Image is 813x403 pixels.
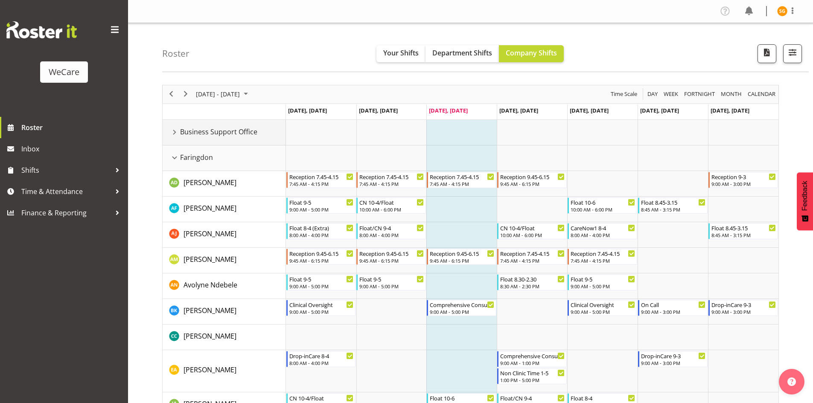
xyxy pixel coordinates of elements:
span: [PERSON_NAME] [184,306,236,315]
span: [DATE], [DATE] [359,107,398,114]
div: 9:45 AM - 6:15 PM [500,180,565,187]
div: 9:00 AM - 5:00 PM [359,283,424,290]
div: Brian Ko"s event - On Call Begin From Saturday, October 4, 2025 at 9:00:00 AM GMT+13:00 Ends At S... [638,300,708,316]
td: Business Support Office resource [163,120,286,145]
div: Antonia Mao"s event - Reception 9.45-6.15 Begin From Monday, September 29, 2025 at 9:45:00 AM GMT... [286,249,356,265]
span: Fortnight [683,89,716,99]
a: Avolyne Ndebele [184,280,237,290]
div: Float 8.45-3.15 [711,223,776,232]
span: [DATE], [DATE] [570,107,609,114]
div: Comprehensive Consult 9-1 [500,351,565,360]
div: Float 9-5 [289,198,354,206]
div: Reception 7.45-4.15 [430,172,494,181]
div: 9:00 AM - 5:00 PM [571,308,635,315]
span: Time Scale [610,89,638,99]
span: [DATE], [DATE] [499,107,538,114]
span: Time & Attendance [21,185,111,198]
div: 9:45 AM - 6:15 PM [289,257,354,264]
div: 9:00 AM - 5:00 PM [289,283,354,290]
div: 8:00 AM - 4:00 PM [289,232,354,238]
div: 8:00 AM - 4:00 PM [359,232,424,238]
div: CN 10-4/Float [289,394,354,402]
div: previous period [164,85,178,103]
div: Reception 7.45-4.15 [359,172,424,181]
span: [PERSON_NAME] [184,229,236,238]
span: Your Shifts [383,48,419,58]
div: Aleea Devenport"s event - Reception 7.45-4.15 Begin From Monday, September 29, 2025 at 7:45:00 AM... [286,172,356,188]
div: Antonia Mao"s event - Reception 7.45-4.15 Begin From Friday, October 3, 2025 at 7:45:00 AM GMT+13... [568,249,637,265]
button: Download a PDF of the roster according to the set date range. [758,44,776,63]
div: 9:45 AM - 6:15 PM [430,257,494,264]
div: Aleea Devenport"s event - Reception 9-3 Begin From Sunday, October 5, 2025 at 9:00:00 AM GMT+13:0... [708,172,778,188]
div: Float 9-5 [571,275,635,283]
div: Brian Ko"s event - Clinical Oversight Begin From Monday, September 29, 2025 at 9:00:00 AM GMT+13:... [286,300,356,316]
div: 10:00 AM - 6:00 PM [571,206,635,213]
div: 9:00 AM - 5:00 PM [289,206,354,213]
div: Comprehensive Consult 9-5 [430,300,494,309]
td: Faringdon resource [163,145,286,171]
div: Non Clinic Time 1-5 [500,368,565,377]
div: 8:45 AM - 3:15 PM [641,206,705,213]
div: WeCare [49,66,79,78]
div: Aleea Devenport"s event - Reception 9.45-6.15 Begin From Thursday, October 2, 2025 at 9:45:00 AM ... [497,172,567,188]
div: 9:00 AM - 5:00 PM [571,283,635,290]
div: 10:00 AM - 6:00 PM [359,206,424,213]
div: CareNow1 8-4 [571,223,635,232]
span: Business Support Office [180,127,257,137]
div: Reception 9-3 [711,172,776,181]
span: Faringdon [180,152,213,162]
div: Float 8-4 (Extra) [289,223,354,232]
img: help-xxl-2.png [787,377,796,386]
span: Day [647,89,659,99]
button: Filter Shifts [783,44,802,63]
div: Avolyne Ndebele"s event - Float 9-5 Begin From Tuesday, September 30, 2025 at 9:00:00 AM GMT+13:0... [356,274,426,290]
div: Alex Ferguson"s event - Float 8.45-3.15 Begin From Saturday, October 4, 2025 at 8:45:00 AM GMT+13... [638,197,708,214]
div: Drop-inCare 9-3 [641,351,705,360]
td: Antonia Mao resource [163,248,286,273]
div: Ena Advincula"s event - Comprehensive Consult 9-1 Begin From Thursday, October 2, 2025 at 9:00:00... [497,351,567,367]
button: Previous [166,89,177,99]
button: Company Shifts [499,45,564,62]
div: 7:45 AM - 4:15 PM [430,180,494,187]
div: Float 10-6 [430,394,494,402]
div: 9:00 AM - 3:00 PM [711,308,776,315]
div: Ena Advincula"s event - Drop-inCare 9-3 Begin From Saturday, October 4, 2025 at 9:00:00 AM GMT+13... [638,351,708,367]
a: [PERSON_NAME] [184,365,236,375]
img: sanjita-gurung11279.jpg [777,6,787,16]
span: Department Shifts [432,48,492,58]
div: Avolyne Ndebele"s event - Float 9-5 Begin From Friday, October 3, 2025 at 9:00:00 AM GMT+13:00 En... [568,274,637,290]
div: Reception 7.45-4.15 [571,249,635,258]
button: Fortnight [683,89,717,99]
div: Clinical Oversight [571,300,635,309]
button: Feedback - Show survey [797,172,813,230]
div: Reception 7.45-4.15 [289,172,354,181]
button: Month [746,89,777,99]
span: [PERSON_NAME] [184,203,236,213]
div: Clinical Oversight [289,300,354,309]
div: 8:30 AM - 2:30 PM [500,283,565,290]
td: Amy Johannsen resource [163,222,286,248]
div: Avolyne Ndebele"s event - Float 9-5 Begin From Monday, September 29, 2025 at 9:00:00 AM GMT+13:00... [286,274,356,290]
span: Month [720,89,743,99]
div: Aleea Devenport"s event - Reception 7.45-4.15 Begin From Wednesday, October 1, 2025 at 7:45:00 AM... [427,172,496,188]
div: 9:45 AM - 6:15 PM [359,257,424,264]
img: Rosterit website logo [6,21,77,38]
div: 7:45 AM - 4:15 PM [289,180,354,187]
div: next period [178,85,193,103]
span: [PERSON_NAME] [184,331,236,341]
div: Alex Ferguson"s event - Float 9-5 Begin From Monday, September 29, 2025 at 9:00:00 AM GMT+13:00 E... [286,197,356,214]
div: Ena Advincula"s event - Drop-inCare 8-4 Begin From Monday, September 29, 2025 at 8:00:00 AM GMT+1... [286,351,356,367]
div: Alex Ferguson"s event - Float 10-6 Begin From Friday, October 3, 2025 at 10:00:00 AM GMT+13:00 En... [568,197,637,214]
div: Float 8.45-3.15 [641,198,705,206]
div: Float 8.30-2.30 [500,275,565,283]
div: 8:00 AM - 4:00 PM [289,360,354,366]
span: Shifts [21,164,111,177]
span: Week [663,89,679,99]
button: October 2025 [195,89,252,99]
span: Finance & Reporting [21,206,111,219]
span: Feedback [801,181,809,211]
div: 7:45 AM - 4:15 PM [571,257,635,264]
div: 10:00 AM - 6:00 PM [500,232,565,238]
div: Reception 9.45-6.15 [430,249,494,258]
